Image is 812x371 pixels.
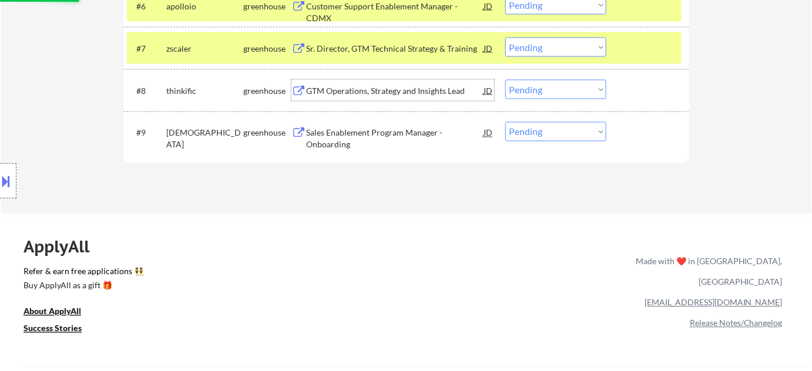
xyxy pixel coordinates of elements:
div: apolloio [166,1,243,12]
u: Success Stories [24,323,82,333]
div: Sales Enablement Program Manager - Onboarding [306,127,484,150]
a: Success Stories [24,323,98,338]
div: JD [482,80,494,101]
a: Release Notes/Changelog [690,318,783,328]
div: JD [482,38,494,59]
u: About ApplyAll [24,306,81,316]
div: greenhouse [243,1,291,12]
div: #7 [136,43,157,55]
div: greenhouse [243,127,291,139]
a: [EMAIL_ADDRESS][DOMAIN_NAME] [645,298,783,308]
div: Customer Support Enablement Manager - CDMX [306,1,484,23]
div: #6 [136,1,157,12]
a: About ApplyAll [24,306,98,321]
div: greenhouse [243,43,291,55]
div: Sr. Director, GTM Technical Strategy & Training [306,43,484,55]
div: greenhouse [243,85,291,97]
div: JD [482,122,494,143]
div: zscaler [166,43,243,55]
div: Buy ApplyAll as a gift 🎁 [24,282,141,290]
div: Made with ❤️ in [GEOGRAPHIC_DATA], [GEOGRAPHIC_DATA] [631,251,783,292]
div: GTM Operations, Strategy and Insights Lead [306,85,484,97]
